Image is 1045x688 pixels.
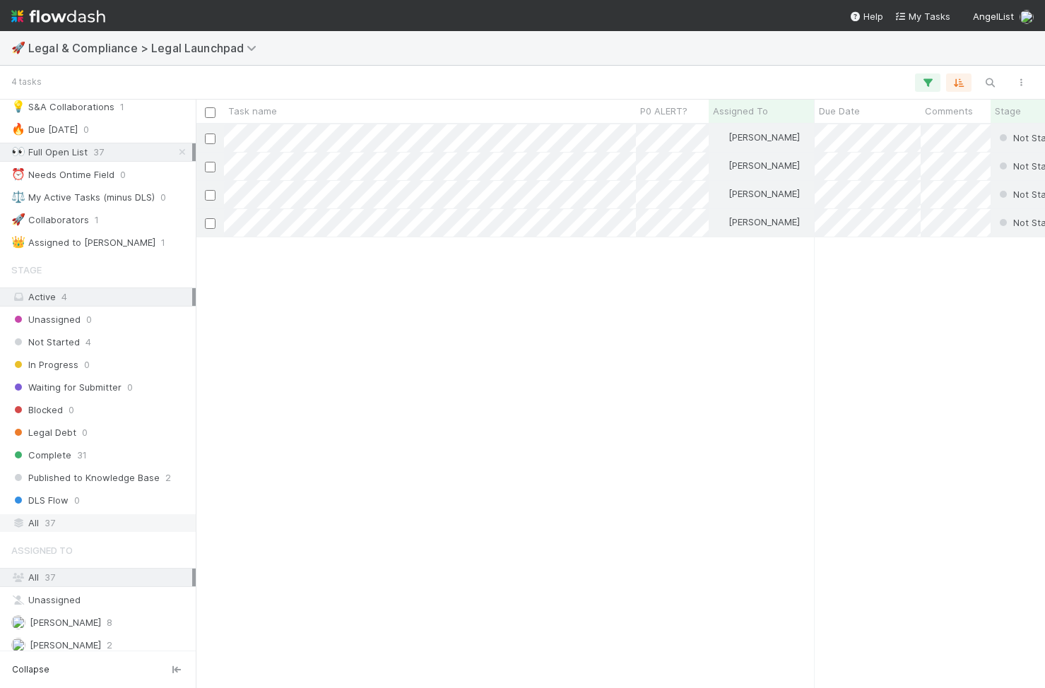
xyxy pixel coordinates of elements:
[228,104,277,118] span: Task name
[205,134,216,144] input: Toggle Row Selected
[895,9,950,23] a: My Tasks
[11,356,78,374] span: In Progress
[30,639,101,651] span: [PERSON_NAME]
[107,636,112,654] span: 2
[715,188,726,199] img: avatar_cd087ddc-540b-4a45-9726-71183506ed6a.png
[995,104,1021,118] span: Stage
[93,143,104,161] span: 37
[11,333,80,351] span: Not Started
[11,236,25,248] span: 👑
[127,379,133,396] span: 0
[714,158,800,172] div: [PERSON_NAME]
[82,424,88,441] span: 0
[11,143,88,161] div: Full Open List
[849,9,883,23] div: Help
[28,41,264,55] span: Legal & Compliance > Legal Launchpad
[86,311,92,328] span: 0
[11,168,25,180] span: ⏰
[11,98,114,116] div: S&A Collaborations
[819,104,860,118] span: Due Date
[11,288,192,306] div: Active
[11,121,78,138] div: Due [DATE]
[11,256,42,284] span: Stage
[728,160,800,171] span: [PERSON_NAME]
[69,401,74,419] span: 0
[160,189,166,206] span: 0
[61,291,67,302] span: 4
[205,190,216,201] input: Toggle Row Selected
[74,492,80,509] span: 0
[12,663,49,676] span: Collapse
[11,569,192,586] div: All
[84,356,90,374] span: 0
[11,213,25,225] span: 🚀
[11,401,63,419] span: Blocked
[11,234,155,251] div: Assigned to [PERSON_NAME]
[11,146,25,158] span: 👀
[11,123,25,135] span: 🔥
[1020,10,1034,24] img: avatar_7d83f73c-397d-4044-baf2-bb2da42e298f.png
[11,446,71,464] span: Complete
[715,160,726,171] img: avatar_cd087ddc-540b-4a45-9726-71183506ed6a.png
[107,614,112,631] span: 8
[728,131,800,143] span: [PERSON_NAME]
[77,446,87,464] span: 31
[205,107,216,118] input: Toggle All Rows Selected
[85,333,91,351] span: 4
[45,571,55,583] span: 37
[83,121,89,138] span: 0
[11,166,114,184] div: Needs Ontime Field
[11,42,25,54] span: 🚀
[11,536,73,564] span: Assigned To
[925,104,973,118] span: Comments
[11,424,76,441] span: Legal Debt
[11,76,42,88] small: 4 tasks
[11,469,160,487] span: Published to Knowledge Base
[165,469,171,487] span: 2
[120,166,126,184] span: 0
[11,100,25,112] span: 💡
[973,11,1014,22] span: AngelList
[45,514,55,532] span: 37
[895,11,950,22] span: My Tasks
[728,216,800,227] span: [PERSON_NAME]
[713,104,768,118] span: Assigned To
[30,617,101,628] span: [PERSON_NAME]
[120,98,124,116] span: 1
[11,638,25,652] img: avatar_764264af-fc64-48ee-9ff7-d72d3801ac54.png
[11,514,192,532] div: All
[11,189,155,206] div: My Active Tasks (minus DLS)
[715,216,726,227] img: avatar_cd087ddc-540b-4a45-9726-71183506ed6a.png
[640,104,687,118] span: P0 ALERT?
[11,191,25,203] span: ⚖️
[11,615,25,629] img: avatar_2c958fe4-7690-4b4d-a881-c5dfc7d29e13.png
[715,131,726,143] img: avatar_ba76ddef-3fd0-4be4-9bc3-126ad567fcd5.png
[205,218,216,229] input: Toggle Row Selected
[95,211,99,229] span: 1
[728,188,800,199] span: [PERSON_NAME]
[205,162,216,172] input: Toggle Row Selected
[11,379,122,396] span: Waiting for Submitter
[11,4,105,28] img: logo-inverted-e16ddd16eac7371096b0.svg
[11,311,81,328] span: Unassigned
[714,130,800,144] div: [PERSON_NAME]
[714,215,800,229] div: [PERSON_NAME]
[11,211,89,229] div: Collaborators
[11,492,69,509] span: DLS Flow
[161,234,165,251] span: 1
[714,186,800,201] div: [PERSON_NAME]
[11,591,192,609] div: Unassigned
